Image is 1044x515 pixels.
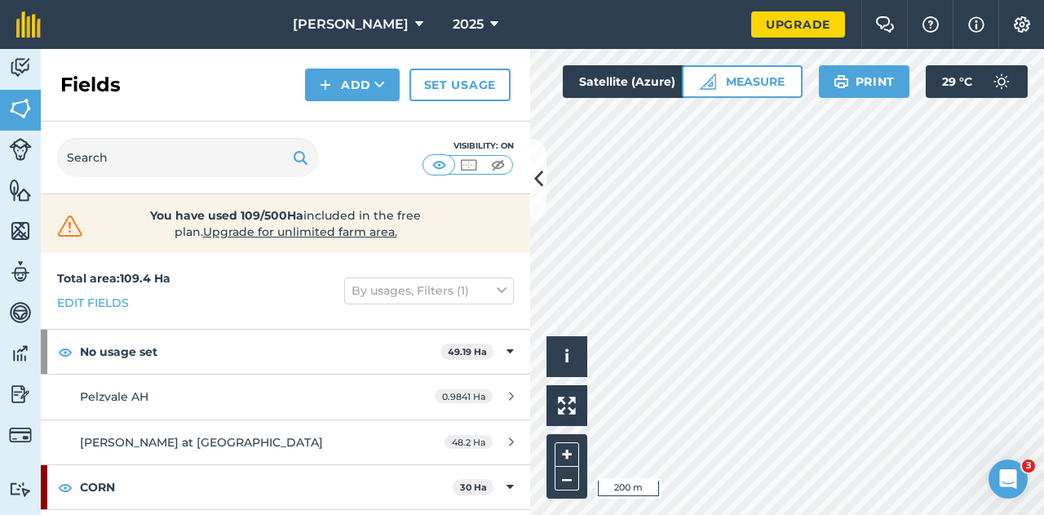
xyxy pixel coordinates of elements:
img: svg+xml;base64,PD94bWwgdmVyc2lvbj0iMS4wIiBlbmNvZGluZz0idXRmLTgiPz4KPCEtLSBHZW5lcmF0b3I6IEFkb2JlIE... [9,300,32,325]
img: svg+xml;base64,PD94bWwgdmVyc2lvbj0iMS4wIiBlbmNvZGluZz0idXRmLTgiPz4KPCEtLSBHZW5lcmF0b3I6IEFkb2JlIE... [9,55,32,80]
button: Add [305,69,400,101]
img: A question mark icon [921,16,940,33]
button: Measure [682,65,803,98]
img: svg+xml;base64,PHN2ZyB4bWxucz0iaHR0cDovL3d3dy53My5vcmcvMjAwMC9zdmciIHdpZHRoPSI1MCIgaGVpZ2h0PSI0MC... [488,157,508,173]
div: CORN30 Ha [41,465,530,509]
span: included in the free plan . [112,207,459,240]
a: Set usage [409,69,511,101]
img: svg+xml;base64,PD94bWwgdmVyc2lvbj0iMS4wIiBlbmNvZGluZz0idXRmLTgiPz4KPCEtLSBHZW5lcmF0b3I6IEFkb2JlIE... [9,482,32,497]
strong: 30 Ha [460,482,487,493]
strong: 49.19 Ha [448,346,487,357]
img: svg+xml;base64,PHN2ZyB4bWxucz0iaHR0cDovL3d3dy53My5vcmcvMjAwMC9zdmciIHdpZHRoPSIzMiIgaGVpZ2h0PSIzMC... [54,214,86,238]
img: svg+xml;base64,PD94bWwgdmVyc2lvbj0iMS4wIiBlbmNvZGluZz0idXRmLTgiPz4KPCEtLSBHZW5lcmF0b3I6IEFkb2JlIE... [9,341,32,366]
button: 29 °C [926,65,1028,98]
img: svg+xml;base64,PHN2ZyB4bWxucz0iaHR0cDovL3d3dy53My5vcmcvMjAwMC9zdmciIHdpZHRoPSIxOSIgaGVpZ2h0PSIyNC... [293,148,308,167]
img: svg+xml;base64,PD94bWwgdmVyc2lvbj0iMS4wIiBlbmNvZGluZz0idXRmLTgiPz4KPCEtLSBHZW5lcmF0b3I6IEFkb2JlIE... [9,424,32,446]
span: 3 [1022,460,1035,473]
a: Pelzvale AH0.9841 Ha [41,375,530,419]
span: 2025 [453,15,484,34]
img: svg+xml;base64,PHN2ZyB4bWxucz0iaHR0cDovL3d3dy53My5vcmcvMjAwMC9zdmciIHdpZHRoPSI1NiIgaGVpZ2h0PSI2MC... [9,219,32,243]
img: svg+xml;base64,PD94bWwgdmVyc2lvbj0iMS4wIiBlbmNvZGluZz0idXRmLTgiPz4KPCEtLSBHZW5lcmF0b3I6IEFkb2JlIE... [985,65,1018,98]
button: By usages, Filters (1) [344,277,514,304]
strong: You have used 109/500Ha [150,208,303,223]
div: Visibility: On [422,140,514,153]
button: Print [819,65,910,98]
img: svg+xml;base64,PHN2ZyB4bWxucz0iaHR0cDovL3d3dy53My5vcmcvMjAwMC9zdmciIHdpZHRoPSI1NiIgaGVpZ2h0PSI2MC... [9,178,32,202]
img: Ruler icon [700,73,716,90]
button: Satellite (Azure) [563,65,719,98]
img: svg+xml;base64,PHN2ZyB4bWxucz0iaHR0cDovL3d3dy53My5vcmcvMjAwMC9zdmciIHdpZHRoPSIxNyIgaGVpZ2h0PSIxNy... [968,15,984,34]
img: Two speech bubbles overlapping with the left bubble in the forefront [875,16,895,33]
img: svg+xml;base64,PD94bWwgdmVyc2lvbj0iMS4wIiBlbmNvZGluZz0idXRmLTgiPz4KPCEtLSBHZW5lcmF0b3I6IEFkb2JlIE... [9,382,32,406]
span: [PERSON_NAME] [293,15,409,34]
img: fieldmargin Logo [16,11,41,38]
span: 29 ° C [942,65,972,98]
a: [PERSON_NAME] at [GEOGRAPHIC_DATA]48.2 Ha [41,420,530,464]
a: Upgrade [751,11,845,38]
input: Search [57,138,318,177]
div: No usage set49.19 Ha [41,330,530,374]
img: A cog icon [1012,16,1032,33]
img: svg+xml;base64,PHN2ZyB4bWxucz0iaHR0cDovL3d3dy53My5vcmcvMjAwMC9zdmciIHdpZHRoPSI1NiIgaGVpZ2h0PSI2MC... [9,96,32,121]
h2: Fields [60,72,121,98]
span: i [564,346,569,366]
button: i [546,336,587,377]
img: svg+xml;base64,PHN2ZyB4bWxucz0iaHR0cDovL3d3dy53My5vcmcvMjAwMC9zdmciIHdpZHRoPSIxOCIgaGVpZ2h0PSIyNC... [58,477,73,497]
img: svg+xml;base64,PHN2ZyB4bWxucz0iaHR0cDovL3d3dy53My5vcmcvMjAwMC9zdmciIHdpZHRoPSIxOSIgaGVpZ2h0PSIyNC... [834,72,849,91]
span: Upgrade for unlimited farm area. [203,224,397,239]
img: svg+xml;base64,PHN2ZyB4bWxucz0iaHR0cDovL3d3dy53My5vcmcvMjAwMC9zdmciIHdpZHRoPSIxOCIgaGVpZ2h0PSIyNC... [58,342,73,362]
button: – [555,467,579,491]
strong: No usage set [80,330,440,374]
img: svg+xml;base64,PD94bWwgdmVyc2lvbj0iMS4wIiBlbmNvZGluZz0idXRmLTgiPz4KPCEtLSBHZW5lcmF0b3I6IEFkb2JlIE... [9,138,32,161]
button: + [555,442,579,467]
strong: Total area : 109.4 Ha [57,271,170,286]
span: 48.2 Ha [445,435,493,449]
a: You have used 109/500Haincluded in the free plan.Upgrade for unlimited farm area. [54,207,517,240]
span: 0.9841 Ha [435,389,493,403]
img: svg+xml;base64,PHN2ZyB4bWxucz0iaHR0cDovL3d3dy53My5vcmcvMjAwMC9zdmciIHdpZHRoPSI1MCIgaGVpZ2h0PSI0MC... [429,157,449,173]
img: svg+xml;base64,PHN2ZyB4bWxucz0iaHR0cDovL3d3dy53My5vcmcvMjAwMC9zdmciIHdpZHRoPSI1MCIgaGVpZ2h0PSI0MC... [458,157,479,173]
span: Pelzvale AH [80,389,148,404]
a: Edit fields [57,294,129,312]
strong: CORN [80,465,453,509]
iframe: Intercom live chat [989,460,1028,499]
img: Four arrows, one pointing top left, one top right, one bottom right and the last bottom left [558,397,576,415]
img: svg+xml;base64,PHN2ZyB4bWxucz0iaHR0cDovL3d3dy53My5vcmcvMjAwMC9zdmciIHdpZHRoPSIxNCIgaGVpZ2h0PSIyNC... [320,75,331,95]
img: svg+xml;base64,PD94bWwgdmVyc2lvbj0iMS4wIiBlbmNvZGluZz0idXRmLTgiPz4KPCEtLSBHZW5lcmF0b3I6IEFkb2JlIE... [9,260,32,284]
span: [PERSON_NAME] at [GEOGRAPHIC_DATA] [80,435,323,450]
